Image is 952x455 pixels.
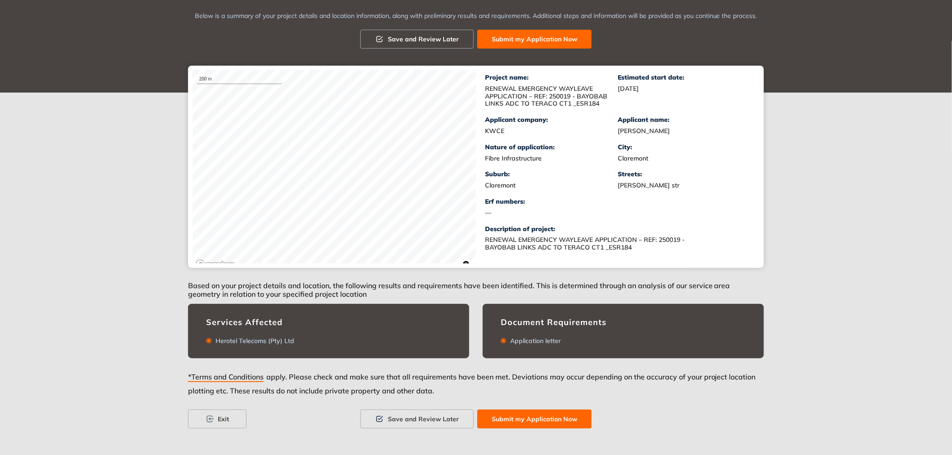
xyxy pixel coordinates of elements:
span: Exit [218,414,229,424]
span: Save and Review Later [388,414,459,424]
div: Nature of application: [485,143,618,151]
div: apply. Please check and make sure that all requirements have been met. Deviations may occur depen... [188,369,764,410]
div: 200 m [197,75,282,84]
span: Toggle attribution [463,259,469,269]
div: Fibre Infrastructure [485,155,618,162]
div: KWCE [485,127,618,135]
div: RENEWAL EMERGENCY WAYLEAVE APPLICATION – REF: 250019 - BAYOBAB LINKS ADC TO TERACO CT1 _ESR184 [485,236,710,251]
button: Exit [188,410,247,428]
div: Project name: [485,74,618,81]
a: Mapbox logo [195,259,235,270]
div: — [485,209,618,217]
div: Below is a summary of your project details and location information, along with preliminary resul... [188,11,764,21]
button: Save and Review Later [360,410,474,428]
div: [DATE] [618,85,750,93]
canvas: Map [193,70,476,272]
div: Claremont [485,182,618,189]
div: Suburb: [485,170,618,178]
div: Services Affected [206,317,451,327]
div: Applicant company: [485,116,618,124]
div: [PERSON_NAME] str [618,182,750,189]
div: Application letter [507,337,561,345]
span: *Terms and Conditions [188,373,264,382]
div: Herotel Telecoms (Pty) Ltd [212,337,294,345]
div: Streets: [618,170,750,178]
div: City: [618,143,750,151]
div: Erf numbers: [485,198,618,205]
span: Submit my Application Now [492,414,577,424]
div: Based on your project details and location, the following results and requirements have been iden... [188,268,764,304]
div: Claremont [618,155,750,162]
span: Save and Review Later [388,34,459,44]
div: Estimated start date: [618,74,750,81]
div: Applicant name: [618,116,750,124]
button: Submit my Application Now [477,30,592,49]
div: Document Requirements [501,317,746,327]
div: [PERSON_NAME] [618,127,750,135]
span: Submit my Application Now [492,34,577,44]
div: RENEWAL EMERGENCY WAYLEAVE APPLICATION – REF: 250019 - BAYOBAB LINKS ADC TO TERACO CT1 _ESR184 [485,85,618,107]
button: *Terms and Conditions [188,369,266,385]
button: Submit my Application Now [477,410,592,428]
div: Description of project: [485,225,750,233]
button: Save and Review Later [360,30,474,49]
